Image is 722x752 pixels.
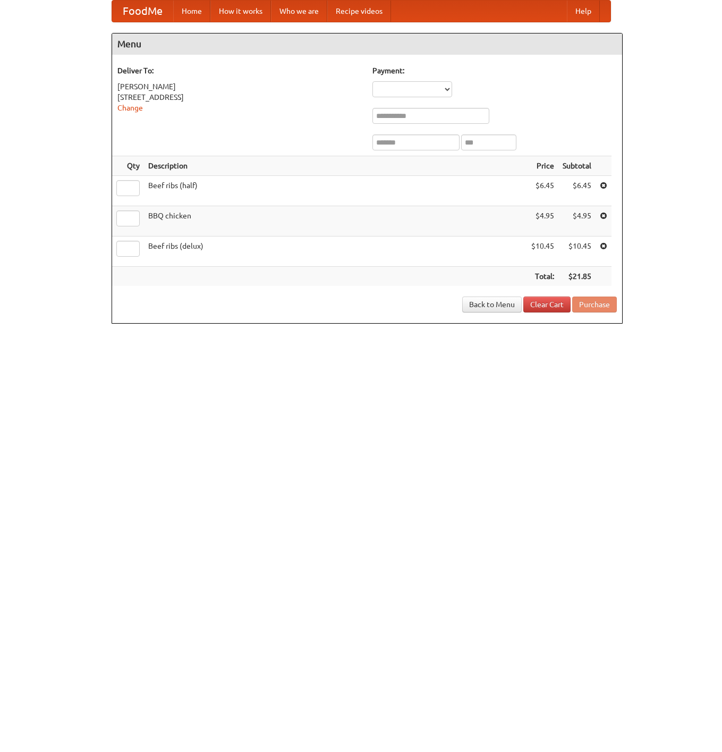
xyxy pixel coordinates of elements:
[112,156,144,176] th: Qty
[144,156,527,176] th: Description
[523,297,571,312] a: Clear Cart
[527,156,558,176] th: Price
[527,236,558,267] td: $10.45
[144,206,527,236] td: BBQ chicken
[462,297,522,312] a: Back to Menu
[372,65,617,76] h5: Payment:
[144,176,527,206] td: Beef ribs (half)
[117,92,362,103] div: [STREET_ADDRESS]
[112,1,173,22] a: FoodMe
[271,1,327,22] a: Who we are
[117,81,362,92] div: [PERSON_NAME]
[527,176,558,206] td: $6.45
[558,206,596,236] td: $4.95
[527,206,558,236] td: $4.95
[210,1,271,22] a: How it works
[572,297,617,312] button: Purchase
[173,1,210,22] a: Home
[558,267,596,286] th: $21.85
[558,176,596,206] td: $6.45
[327,1,391,22] a: Recipe videos
[527,267,558,286] th: Total:
[567,1,600,22] a: Help
[117,104,143,112] a: Change
[144,236,527,267] td: Beef ribs (delux)
[112,33,622,55] h4: Menu
[117,65,362,76] h5: Deliver To:
[558,156,596,176] th: Subtotal
[558,236,596,267] td: $10.45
